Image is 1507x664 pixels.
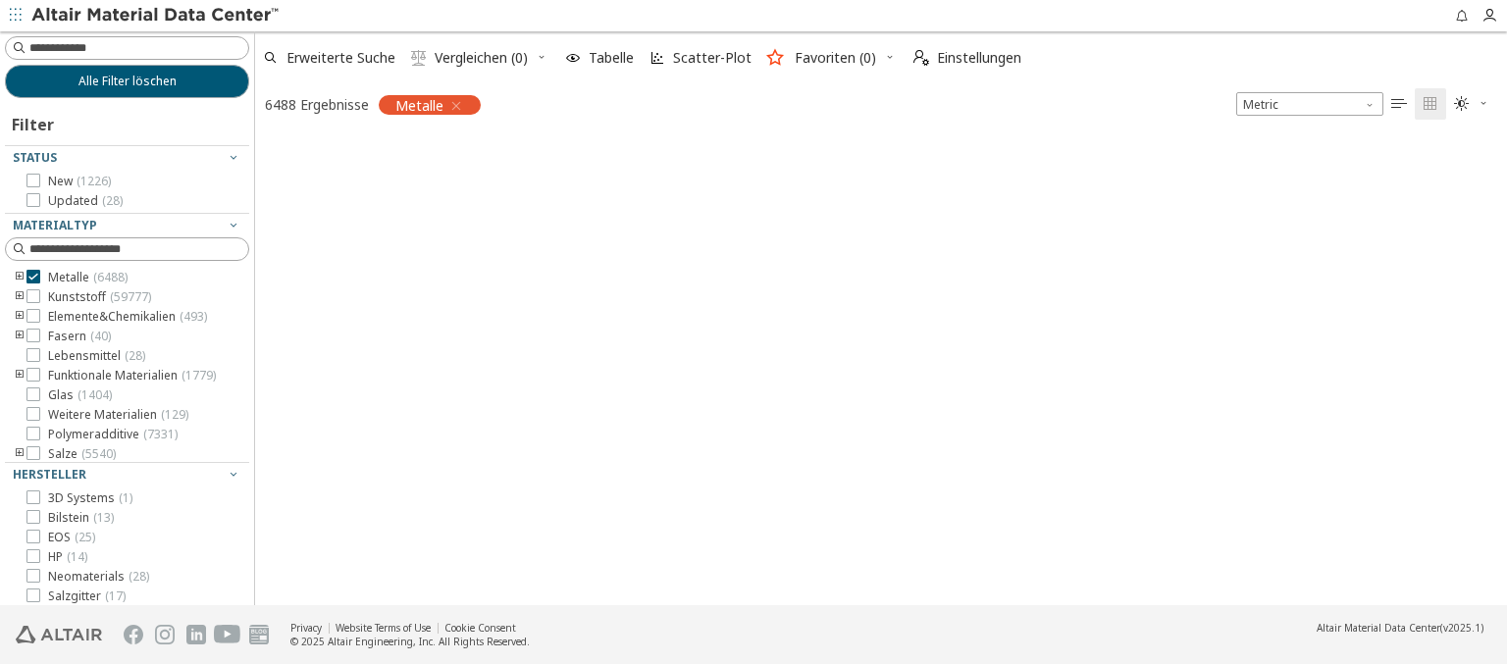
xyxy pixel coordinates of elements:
i:  [1454,96,1470,112]
img: Altair Engineering [16,626,102,643]
span: Neomaterials [48,569,149,585]
span: ( 493 ) [180,308,207,325]
div: 6488 Ergebnisse [265,95,369,114]
div: Unit System [1236,92,1383,116]
span: Kunststoff [48,289,151,305]
div: grid [255,125,1507,606]
span: Materialtyp [13,217,97,233]
span: Metalle [395,96,443,114]
span: ( 14 ) [67,548,87,565]
div: © 2025 Altair Engineering, Inc. All Rights Reserved. [290,635,530,648]
span: Fasern [48,329,111,344]
span: EOS [48,530,95,545]
span: Glas [48,387,112,403]
i: toogle group [13,329,26,344]
img: Altair Material Data Center [31,6,282,26]
span: ( 1404 ) [78,386,112,403]
i:  [913,50,929,66]
span: ( 129 ) [161,406,188,423]
i:  [1391,96,1407,112]
span: ( 28 ) [102,192,123,209]
span: Alle Filter löschen [78,74,177,89]
button: Table View [1383,88,1415,120]
span: Metalle [48,270,128,285]
i: toogle group [13,309,26,325]
i: toogle group [13,368,26,383]
span: Funktionale Materialien [48,368,216,383]
span: ( 17 ) [105,587,126,604]
a: Privacy [290,621,322,635]
span: ( 25 ) [75,529,95,545]
i:  [1423,96,1438,112]
span: Scatter-Plot [673,51,752,65]
span: Bilstein [48,510,114,526]
span: Updated [48,193,123,209]
span: Polymeradditive [48,427,178,442]
i:  [411,50,427,66]
span: ( 1 ) [119,489,132,506]
button: Theme [1446,88,1497,120]
span: ( 5540 ) [81,445,116,462]
div: Filter [5,98,64,145]
span: ( 28 ) [129,568,149,585]
span: HP [48,549,87,565]
span: Status [13,149,57,166]
span: Tabelle [589,51,634,65]
span: Salze [48,446,116,462]
span: ( 1779 ) [182,367,216,383]
i: toogle group [13,446,26,462]
i: toogle group [13,289,26,305]
span: Favoriten (0) [795,51,876,65]
span: ( 7331 ) [143,426,178,442]
i: toogle group [13,270,26,285]
span: Einstellungen [937,51,1021,65]
a: Cookie Consent [444,621,516,635]
span: Metric [1236,92,1383,116]
span: Elemente&Chemikalien [48,309,207,325]
span: Hersteller [13,466,86,483]
span: Erweiterte Suche [286,51,395,65]
span: Lebensmittel [48,348,145,364]
span: ( 59777 ) [110,288,151,305]
span: Weitere Materialien [48,407,188,423]
span: ( 1226 ) [77,173,111,189]
a: Website Terms of Use [336,621,431,635]
span: ( 28 ) [125,347,145,364]
span: Salzgitter [48,588,126,604]
span: ( 6488 ) [93,269,128,285]
div: (v2025.1) [1317,621,1483,635]
span: ( 40 ) [90,328,111,344]
span: Altair Material Data Center [1317,621,1440,635]
span: New [48,174,111,189]
span: ( 13 ) [93,509,114,526]
span: Vergleichen (0) [435,51,528,65]
button: Tile View [1415,88,1446,120]
span: 3D Systems [48,490,132,506]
